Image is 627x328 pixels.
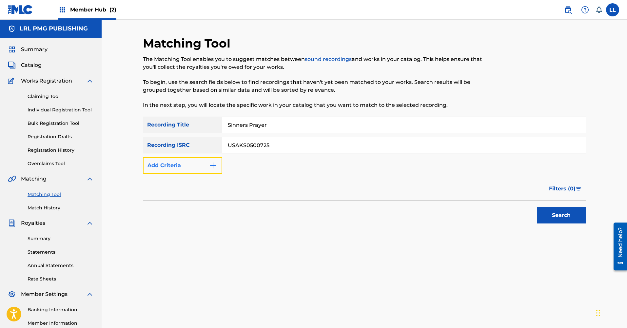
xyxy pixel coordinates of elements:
[86,175,94,183] img: expand
[305,56,352,62] a: sound recordings
[28,235,94,242] a: Summary
[143,157,222,174] button: Add Criteria
[549,185,576,193] span: Filters ( 0 )
[594,297,627,328] iframe: Chat Widget
[8,219,16,227] img: Royalties
[537,207,586,223] button: Search
[209,162,217,169] img: 9d2ae6d4665cec9f34b9.svg
[143,101,484,109] p: In the next step, you will locate the specific work in your catalog that you want to match to the...
[28,93,94,100] a: Claiming Tool
[606,3,619,16] div: User Menu
[581,6,589,14] img: help
[28,147,94,154] a: Registration History
[109,7,116,13] span: (2)
[28,106,94,113] a: Individual Registration Tool
[28,133,94,140] a: Registration Drafts
[58,6,66,14] img: Top Rightsholders
[86,77,94,85] img: expand
[561,3,575,16] a: Public Search
[8,46,48,53] a: SummarySummary
[21,61,42,69] span: Catalog
[8,25,16,33] img: Accounts
[21,219,45,227] span: Royalties
[564,6,572,14] img: search
[21,175,47,183] span: Matching
[143,55,484,71] p: The Matching Tool enables you to suggest matches between and works in your catalog. This helps en...
[86,290,94,298] img: expand
[28,276,94,282] a: Rate Sheets
[28,191,94,198] a: Matching Tool
[545,181,586,197] button: Filters (0)
[28,204,94,211] a: Match History
[28,262,94,269] a: Annual Statements
[8,46,16,53] img: Summary
[86,219,94,227] img: expand
[143,78,484,94] p: To begin, use the search fields below to find recordings that haven't yet been matched to your wo...
[578,3,592,16] div: Help
[576,187,581,191] img: filter
[28,160,94,167] a: Overclaims Tool
[28,306,94,313] a: Banking Information
[21,77,72,85] span: Works Registration
[28,120,94,127] a: Bulk Registration Tool
[21,46,48,53] span: Summary
[8,77,16,85] img: Works Registration
[28,320,94,327] a: Member Information
[8,175,16,183] img: Matching
[8,61,42,69] a: CatalogCatalog
[28,249,94,256] a: Statements
[596,7,602,13] div: Notifications
[8,61,16,69] img: Catalog
[70,6,116,13] span: Member Hub
[596,303,600,323] div: Drag
[8,5,33,14] img: MLC Logo
[143,36,234,51] h2: Matching Tool
[609,220,627,273] iframe: Resource Center
[8,290,16,298] img: Member Settings
[20,25,88,32] h5: LRL PMG PUBLISHING
[21,290,68,298] span: Member Settings
[143,117,586,227] form: Search Form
